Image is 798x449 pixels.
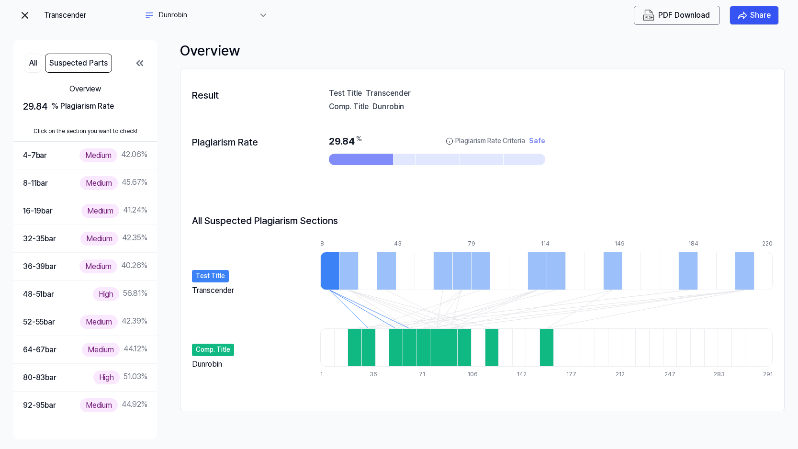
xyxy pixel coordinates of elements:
[80,176,118,190] div: Medium
[763,370,773,379] div: 291
[641,10,712,21] button: PDF Download
[616,370,629,379] div: 212
[81,204,119,218] div: Medium
[81,204,147,218] div: 41.24 %
[329,135,545,148] div: 29.84
[79,148,117,162] div: Medium
[79,259,117,273] div: Medium
[372,101,773,111] div: Dunrobin
[455,136,525,146] div: Plagiarism Rate Criteria
[192,285,234,293] div: Transcender
[25,54,41,73] button: All
[541,240,560,248] div: 114
[23,83,147,95] div: Overview
[23,260,56,273] div: 36-39 bar
[730,6,779,25] button: Share
[93,370,120,384] div: High
[529,136,545,146] div: Safe
[23,205,53,217] div: 16-19 bar
[13,122,157,142] div: Click on the section you want to check!
[688,240,707,248] div: 184
[658,9,710,22] div: PDF Download
[52,101,114,112] div: % Plagiarism Rate
[23,233,56,245] div: 32-35 bar
[517,370,531,379] div: 142
[23,99,147,114] div: 29.84
[366,88,773,97] div: Transcender
[750,9,771,22] div: Share
[320,370,334,379] div: 1
[80,232,118,246] div: Medium
[643,10,654,21] img: PDF Download
[192,270,229,282] div: Test Title
[419,370,433,379] div: 71
[82,343,147,357] div: 44.12 %
[80,176,147,190] div: 45.67 %
[192,344,234,356] div: Comp. Title
[180,40,785,60] div: Overview
[394,240,413,248] div: 43
[192,213,338,228] h2: All Suspected Plagiarism Sections
[80,315,147,329] div: 42.39 %
[23,371,56,384] div: 80-83 bar
[615,240,633,248] div: 149
[93,287,147,301] div: 56.81 %
[320,240,339,248] div: 8
[329,101,369,111] div: Comp. Title
[23,344,56,356] div: 64-67 bar
[44,10,140,21] div: Transcender
[80,315,118,329] div: Medium
[93,287,119,301] div: High
[23,316,55,328] div: 52-55 bar
[79,259,147,273] div: 40.26 %
[79,148,147,162] div: 42.06 %
[23,288,54,301] div: 48-51 bar
[762,240,773,248] div: 220
[23,149,47,162] div: 4-7 bar
[80,398,147,412] div: 44.92 %
[664,370,678,379] div: 247
[370,370,383,379] div: 36
[738,11,747,20] img: share
[329,88,362,97] div: Test Title
[714,370,728,379] div: 283
[468,370,482,379] div: 106
[468,240,486,248] div: 79
[144,10,155,21] img: another title
[93,370,147,384] div: 51.03 %
[192,359,222,370] div: Dunrobin
[19,10,31,21] img: exit
[82,343,120,357] div: Medium
[566,370,580,379] div: 177
[45,54,112,73] button: Suspected Parts
[192,135,283,150] div: Plagiarism Rate
[356,135,362,148] div: %
[80,232,147,246] div: 42.35 %
[159,11,255,20] div: Dunrobin
[13,77,157,122] button: Overview29.84 % Plagiarism Rate
[446,135,545,148] button: Plagiarism Rate CriteriaSafe
[80,398,118,412] div: Medium
[23,399,56,412] div: 92-95 bar
[23,177,48,190] div: 8-11 bar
